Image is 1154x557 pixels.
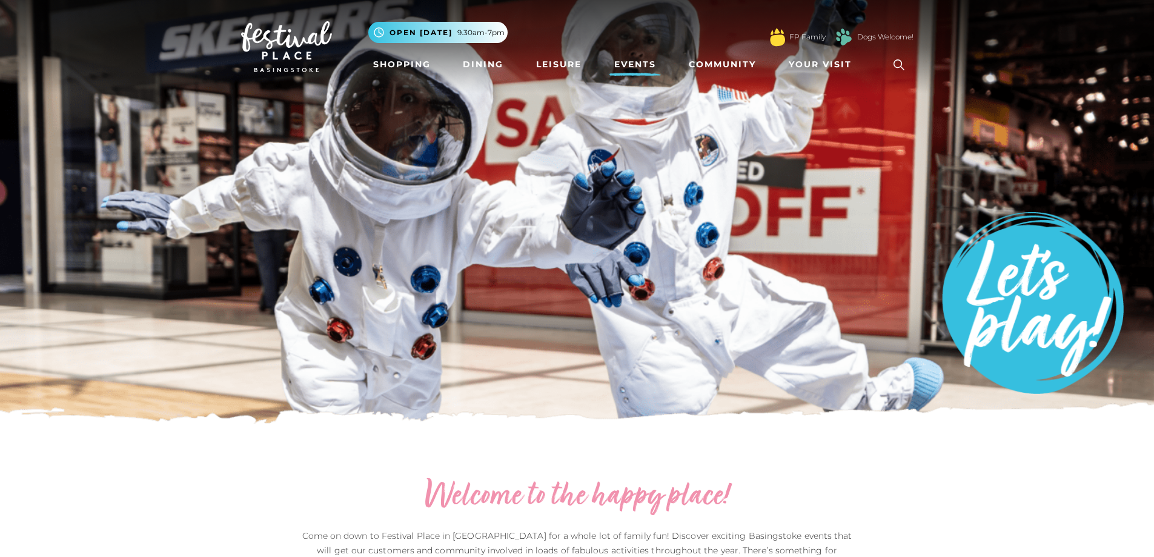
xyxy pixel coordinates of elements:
a: Shopping [368,53,436,76]
img: Festival Place Logo [241,21,332,72]
span: Open [DATE] [390,27,453,38]
h2: Welcome to the happy place! [299,478,856,516]
a: Dogs Welcome! [857,32,914,42]
span: Your Visit [789,58,852,71]
a: Leisure [531,53,586,76]
a: Your Visit [784,53,863,76]
a: Community [684,53,761,76]
a: Dining [458,53,508,76]
a: FP Family [789,32,826,42]
button: Open [DATE] 9.30am-7pm [368,22,508,43]
a: Events [609,53,661,76]
span: 9.30am-7pm [457,27,505,38]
